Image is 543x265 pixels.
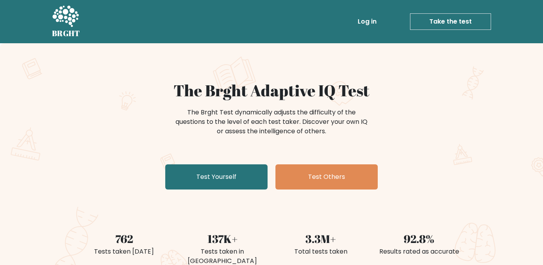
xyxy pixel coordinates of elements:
div: 3.3M+ [276,230,365,247]
div: 137K+ [178,230,267,247]
a: Test Yourself [165,164,268,190]
div: Tests taken [DATE] [79,247,168,256]
div: The Brght Test dynamically adjusts the difficulty of the questions to the level of each test take... [173,108,370,136]
h1: The Brght Adaptive IQ Test [79,81,464,100]
a: Test Others [275,164,378,190]
div: 92.8% [375,230,464,247]
a: Log in [355,14,380,29]
h5: BRGHT [52,29,80,38]
div: Total tests taken [276,247,365,256]
a: Take the test [410,13,491,30]
a: BRGHT [52,3,80,40]
div: 762 [79,230,168,247]
div: Results rated as accurate [375,247,464,256]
